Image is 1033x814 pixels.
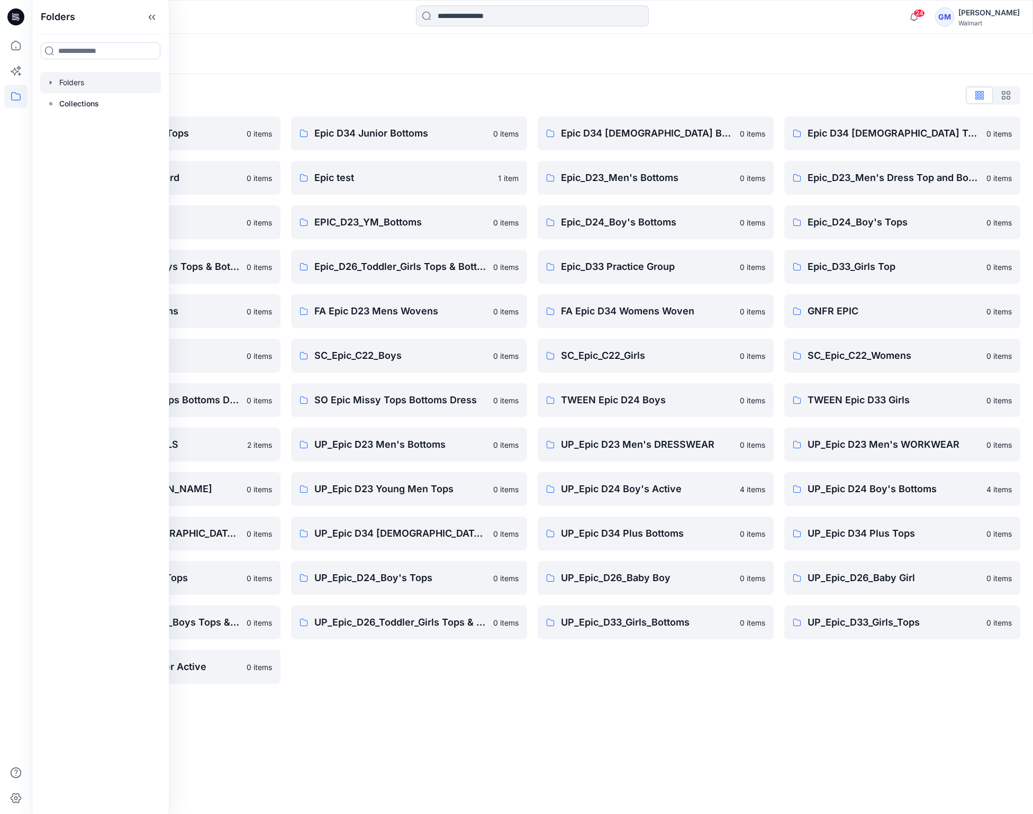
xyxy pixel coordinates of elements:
[247,217,272,228] p: 0 items
[986,484,1012,495] p: 4 items
[498,173,519,184] p: 1 item
[247,484,272,495] p: 0 items
[808,571,980,585] p: UP_Epic_D26_Baby Girl
[808,437,980,452] p: UP_Epic D23 Men's WORKWEAR
[247,573,272,584] p: 0 items
[958,6,1020,19] div: [PERSON_NAME]
[247,395,272,406] p: 0 items
[808,482,980,496] p: UP_Epic D24 Boy's Bottoms
[561,170,733,185] p: Epic_D23_Men's Bottoms
[538,605,774,639] a: UP_Epic_D33_Girls_Bottoms0 items
[314,571,487,585] p: UP_Epic_D24_Boy's Tops
[538,205,774,239] a: Epic_D24_Boy's Bottoms0 items
[538,561,774,595] a: UP_Epic_D26_Baby Boy0 items
[247,173,272,184] p: 0 items
[314,348,487,363] p: SC_Epic_C22_Boys
[740,173,765,184] p: 0 items
[314,259,487,274] p: Epic_D26_Toddler_Girls Tops & Bottoms
[314,437,487,452] p: UP_Epic D23 Men's Bottoms
[784,294,1020,328] a: GNFR EPIC0 items
[291,517,527,550] a: UP_Epic D34 [DEMOGRAPHIC_DATA] Top0 items
[314,215,487,230] p: EPIC_D23_YM_Bottoms
[986,528,1012,539] p: 0 items
[561,348,733,363] p: SC_Epic_C22_Girls
[808,304,980,319] p: GNFR EPIC
[561,437,733,452] p: UP_Epic D23 Men's DRESSWEAR
[493,306,519,317] p: 0 items
[538,472,774,506] a: UP_Epic D24 Boy's Active4 items
[561,304,733,319] p: FA Epic D34 Womens Woven
[493,617,519,628] p: 0 items
[808,526,980,541] p: UP_Epic D34 Plus Tops
[935,7,954,26] div: GM
[538,250,774,284] a: Epic_D33 Practice Group0 items
[808,348,980,363] p: SC_Epic_C22_Womens
[493,395,519,406] p: 0 items
[784,383,1020,417] a: TWEEN Epic D33 Girls0 items
[314,170,492,185] p: Epic test
[740,306,765,317] p: 0 items
[247,439,272,450] p: 2 items
[784,205,1020,239] a: Epic_D24_Boy's Tops0 items
[493,128,519,139] p: 0 items
[247,528,272,539] p: 0 items
[808,393,980,408] p: TWEEN Epic D33 Girls
[493,261,519,273] p: 0 items
[561,526,733,541] p: UP_Epic D34 Plus Bottoms
[291,383,527,417] a: SO Epic Missy Tops Bottoms Dress0 items
[538,161,774,195] a: Epic_D23_Men's Bottoms0 items
[314,304,487,319] p: FA Epic D23 Mens Wovens
[314,126,487,141] p: Epic D34 Junior Bottoms
[986,573,1012,584] p: 0 items
[493,217,519,228] p: 0 items
[986,261,1012,273] p: 0 items
[784,339,1020,373] a: SC_Epic_C22_Womens0 items
[247,617,272,628] p: 0 items
[538,339,774,373] a: SC_Epic_C22_Girls0 items
[740,439,765,450] p: 0 items
[740,261,765,273] p: 0 items
[986,350,1012,361] p: 0 items
[808,126,980,141] p: Epic D34 [DEMOGRAPHIC_DATA] Tops
[784,116,1020,150] a: Epic D34 [DEMOGRAPHIC_DATA] Tops0 items
[247,128,272,139] p: 0 items
[740,128,765,139] p: 0 items
[291,116,527,150] a: Epic D34 Junior Bottoms0 items
[314,615,487,630] p: UP_Epic_D26_Toddler_Girls Tops & Bottoms
[986,617,1012,628] p: 0 items
[913,9,925,17] span: 24
[740,617,765,628] p: 0 items
[740,217,765,228] p: 0 items
[561,126,733,141] p: Epic D34 [DEMOGRAPHIC_DATA] Bottoms
[314,482,487,496] p: UP_Epic D23 Young Men Tops
[493,350,519,361] p: 0 items
[493,484,519,495] p: 0 items
[784,517,1020,550] a: UP_Epic D34 Plus Tops0 items
[986,439,1012,450] p: 0 items
[247,662,272,673] p: 0 items
[561,571,733,585] p: UP_Epic_D26_Baby Boy
[784,472,1020,506] a: UP_Epic D24 Boy's Bottoms4 items
[561,615,733,630] p: UP_Epic_D33_Girls_Bottoms
[808,215,980,230] p: Epic_D24_Boy's Tops
[493,528,519,539] p: 0 items
[59,97,99,110] p: Collections
[247,306,272,317] p: 0 items
[808,170,980,185] p: Epic_D23_Men's Dress Top and Bottoms
[247,350,272,361] p: 0 items
[986,128,1012,139] p: 0 items
[784,161,1020,195] a: Epic_D23_Men's Dress Top and Bottoms0 items
[740,484,765,495] p: 4 items
[740,573,765,584] p: 0 items
[808,615,980,630] p: UP_Epic_D33_Girls_Tops
[561,215,733,230] p: Epic_D24_Boy's Bottoms
[291,205,527,239] a: EPIC_D23_YM_Bottoms0 items
[291,339,527,373] a: SC_Epic_C22_Boys0 items
[986,173,1012,184] p: 0 items
[538,428,774,462] a: UP_Epic D23 Men's DRESSWEAR0 items
[291,294,527,328] a: FA Epic D23 Mens Wovens0 items
[740,350,765,361] p: 0 items
[561,482,733,496] p: UP_Epic D24 Boy's Active
[291,605,527,639] a: UP_Epic_D26_Toddler_Girls Tops & Bottoms0 items
[740,528,765,539] p: 0 items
